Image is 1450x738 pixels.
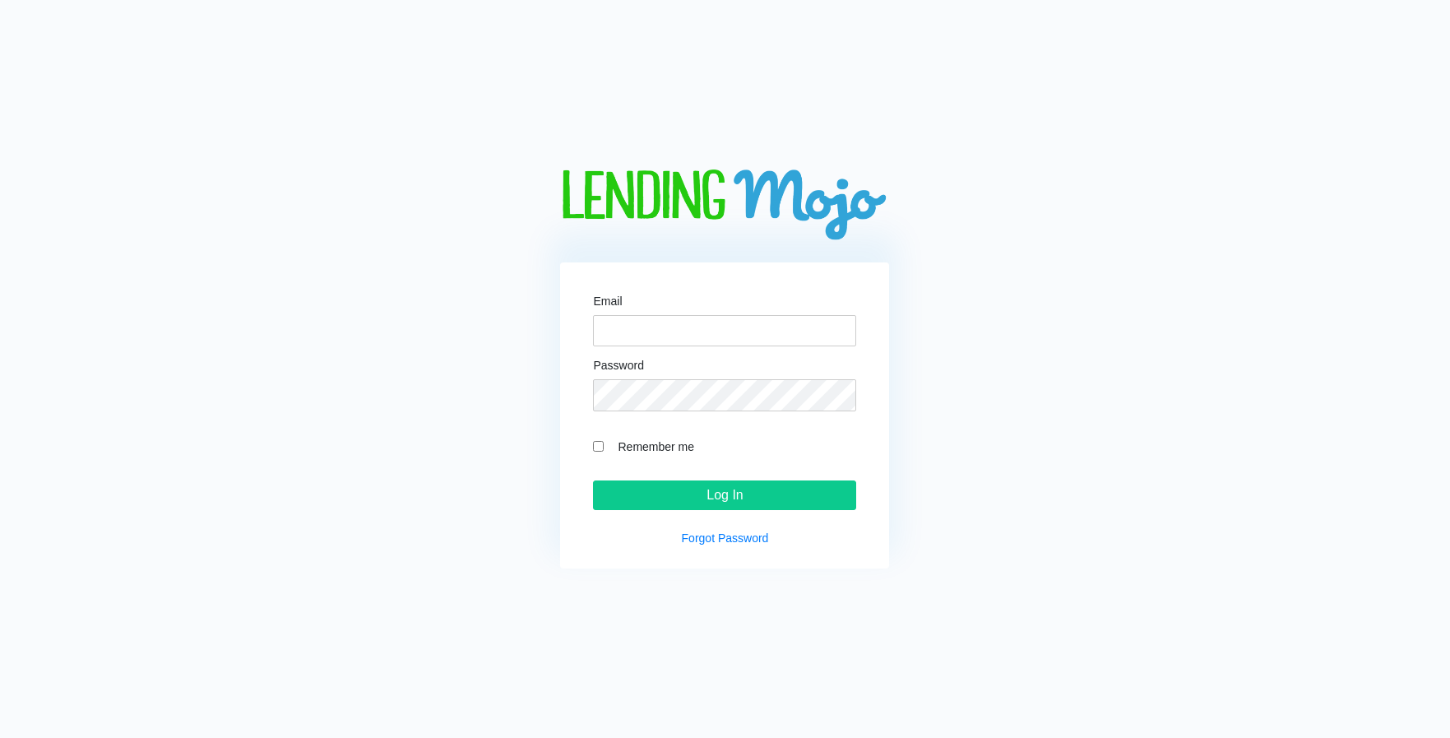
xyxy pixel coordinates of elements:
input: Log In [593,480,856,510]
label: Remember me [609,437,856,456]
label: Email [593,295,622,307]
img: logo-big.png [560,169,889,243]
label: Password [593,360,643,371]
a: Forgot Password [682,531,769,545]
